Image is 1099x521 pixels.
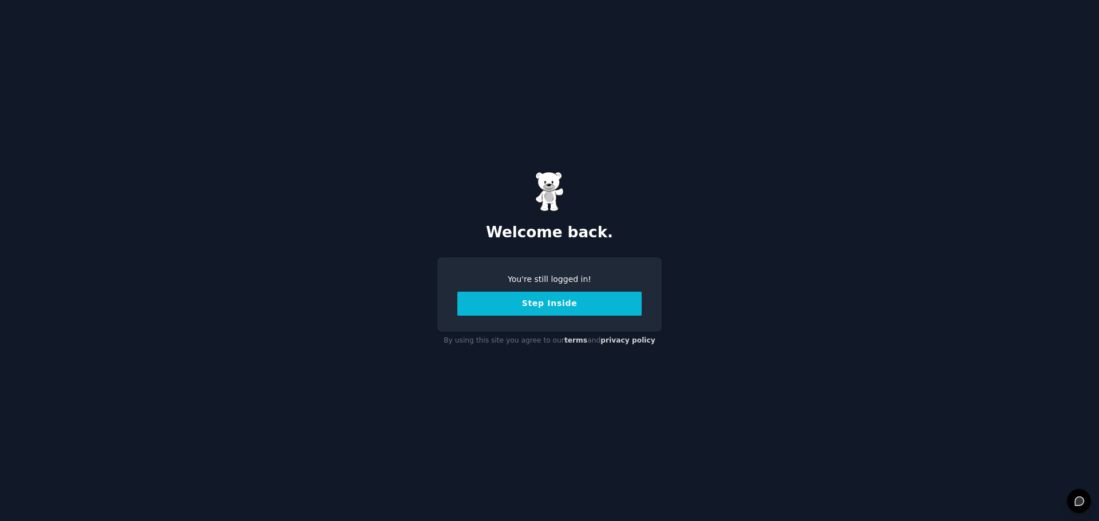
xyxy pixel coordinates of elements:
div: By using this site you agree to our and [437,332,662,350]
a: privacy policy [600,336,655,344]
img: Gummy Bear [535,172,564,212]
a: terms [564,336,587,344]
div: You're still logged in! [457,273,642,285]
button: Step Inside [457,292,642,316]
a: Step Inside [457,299,642,308]
h2: Welcome back. [437,224,662,242]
